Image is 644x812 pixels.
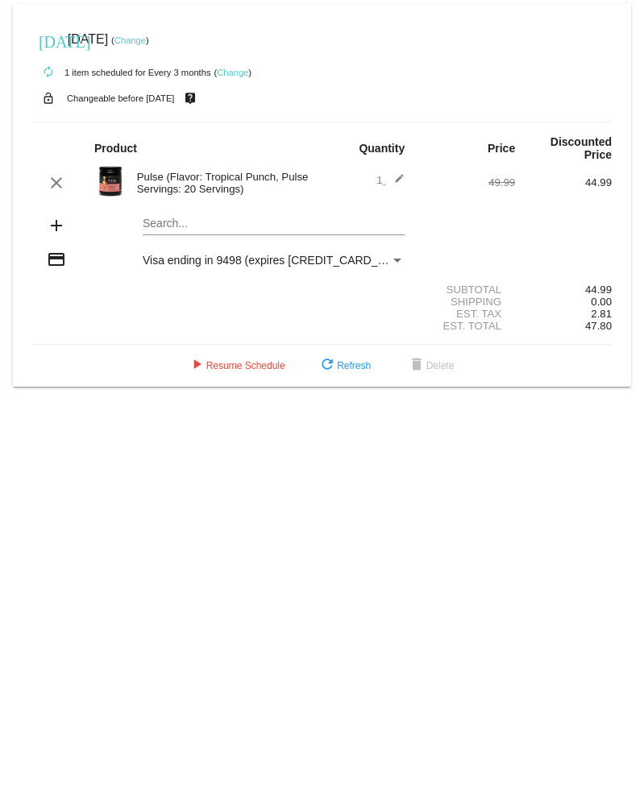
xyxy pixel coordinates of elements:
span: 1 [376,174,405,186]
small: 1 item scheduled for Every 3 months [32,68,211,77]
div: Est. Tax [418,308,515,320]
span: 47.80 [585,320,612,332]
small: Changeable before [DATE] [67,93,175,103]
mat-icon: autorenew [39,63,58,82]
button: Refresh [305,351,384,380]
span: Refresh [318,360,371,371]
mat-icon: edit [385,173,405,193]
span: Delete [407,360,455,371]
button: Resume Schedule [174,351,298,380]
img: Image-1-Carousel-Pulse-20S-Tropical-Punch-Transp.png [94,165,127,197]
mat-select: Payment Method [143,254,405,267]
mat-icon: refresh [318,356,337,375]
mat-icon: clear [47,173,66,193]
div: 44.99 [515,284,612,296]
small: ( ) [111,35,149,45]
div: 49.99 [418,176,515,188]
strong: Quantity [359,142,405,155]
input: Search... [143,217,405,230]
mat-icon: [DATE] [39,31,58,50]
mat-icon: credit_card [47,250,66,269]
div: 44.99 [515,176,612,188]
button: Delete [394,351,467,380]
a: Change [217,68,248,77]
strong: Product [94,142,137,155]
mat-icon: add [47,216,66,235]
span: 0.00 [591,296,612,308]
span: Resume Schedule [187,360,285,371]
span: 2.81 [591,308,612,320]
mat-icon: delete [407,356,426,375]
strong: Discounted Price [551,135,612,161]
mat-icon: live_help [181,88,200,109]
div: Est. Total [418,320,515,332]
mat-icon: lock_open [39,88,58,109]
span: Visa ending in 9498 (expires [CREDIT_CARD_DATA]) [143,254,413,267]
a: Change [114,35,146,45]
div: Shipping [418,296,515,308]
small: ( ) [214,68,251,77]
div: Subtotal [418,284,515,296]
mat-icon: play_arrow [187,356,206,375]
strong: Price [488,142,515,155]
div: Pulse (Flavor: Tropical Punch, Pulse Servings: 20 Servings) [129,171,322,195]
